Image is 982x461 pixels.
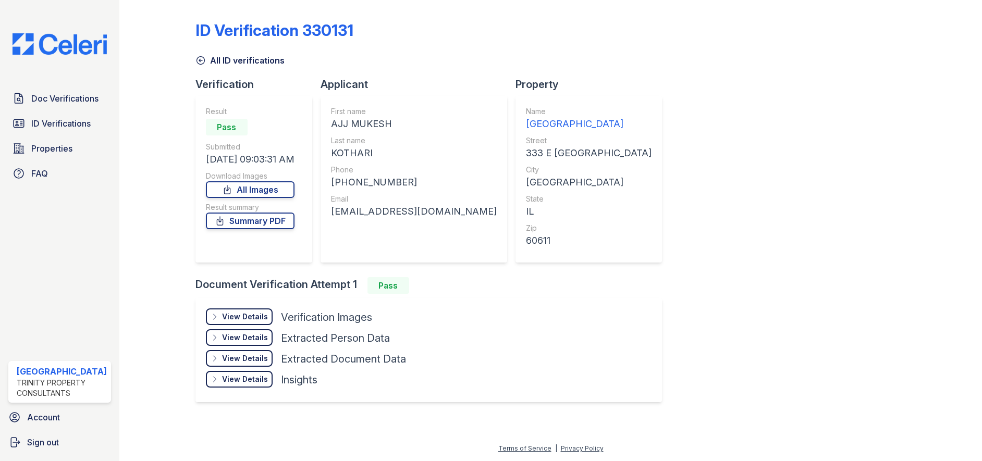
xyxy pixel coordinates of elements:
div: AJJ MUKESH [331,117,497,131]
div: 60611 [526,233,652,248]
div: View Details [222,332,268,343]
div: View Details [222,312,268,322]
iframe: chat widget [938,419,972,451]
a: Sign out [4,432,115,453]
a: Account [4,407,115,428]
a: Privacy Policy [561,444,604,452]
span: FAQ [31,167,48,180]
a: Terms of Service [498,444,551,452]
div: [GEOGRAPHIC_DATA] [17,365,107,378]
a: FAQ [8,163,111,184]
div: [DATE] 09:03:31 AM [206,152,294,167]
a: Doc Verifications [8,88,111,109]
div: View Details [222,353,268,364]
div: Street [526,135,652,146]
div: City [526,165,652,175]
span: Properties [31,142,72,155]
div: Extracted Document Data [281,352,406,366]
a: Summary PDF [206,213,294,229]
div: Insights [281,372,317,387]
div: 333 E [GEOGRAPHIC_DATA] [526,146,652,160]
div: [GEOGRAPHIC_DATA] [526,175,652,190]
div: Download Images [206,171,294,181]
div: Last name [331,135,497,146]
div: Result summary [206,202,294,213]
div: Result [206,106,294,117]
div: View Details [222,374,268,384]
div: KOTHARI [331,146,497,160]
div: ID Verification 330131 [195,21,353,40]
div: Submitted [206,142,294,152]
div: Zip [526,223,652,233]
div: State [526,194,652,204]
div: Email [331,194,497,204]
div: Pass [367,277,409,294]
div: | [555,444,557,452]
div: First name [331,106,497,117]
a: Properties [8,138,111,159]
div: [GEOGRAPHIC_DATA] [526,117,652,131]
img: CE_Logo_Blue-a8612792a0a2168367f1c8372b55b34899dd931a85d93a1a3d3e32e68fde9ad4.png [4,33,115,55]
div: Document Verification Attempt 1 [195,277,670,294]
a: All Images [206,181,294,198]
div: Name [526,106,652,117]
span: Account [27,411,60,423]
div: Property [515,77,670,92]
a: ID Verifications [8,113,111,134]
span: Sign out [27,436,59,448]
span: ID Verifications [31,117,91,130]
a: Name [GEOGRAPHIC_DATA] [526,106,652,131]
a: All ID verifications [195,54,285,67]
div: Extracted Person Data [281,331,390,345]
div: IL [526,204,652,219]
div: [PHONE_NUMBER] [331,175,497,190]
div: Verification [195,77,321,92]
div: Verification Images [281,310,372,325]
div: Phone [331,165,497,175]
div: [EMAIL_ADDRESS][DOMAIN_NAME] [331,204,497,219]
div: Trinity Property Consultants [17,378,107,398]
div: Applicant [321,77,515,92]
span: Doc Verifications [31,92,99,105]
div: Pass [206,119,248,135]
